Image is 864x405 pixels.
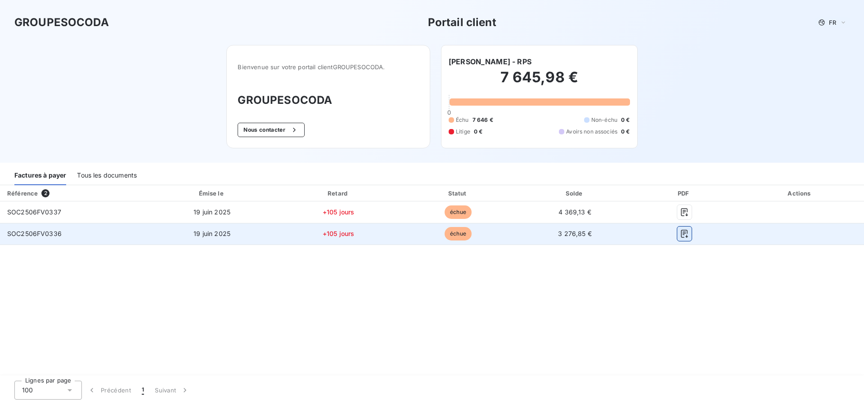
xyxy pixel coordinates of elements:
span: SOC2506FV0336 [7,230,62,237]
span: FR [829,19,836,26]
button: Suivant [149,381,195,400]
span: 0 € [621,128,630,136]
button: Précédent [82,381,136,400]
span: Échu [456,116,469,124]
span: 19 juin 2025 [193,230,230,237]
h3: Portail client [428,14,496,31]
div: Solde [519,189,630,198]
button: 1 [136,381,149,400]
span: Non-échu [591,116,617,124]
div: Statut [401,189,516,198]
span: 1 [142,386,144,395]
span: 4 369,13 € [558,208,591,216]
div: Émise le [148,189,276,198]
span: 0 € [474,128,482,136]
span: 0 € [621,116,630,124]
div: Référence [7,190,38,197]
span: 7 646 € [472,116,493,124]
div: Tous les documents [77,166,137,185]
div: Retard [280,189,397,198]
span: 19 juin 2025 [193,208,230,216]
h3: GROUPESOCODA [238,92,419,108]
div: PDF [634,189,734,198]
span: 3 276,85 € [558,230,592,237]
span: 0 [447,109,451,116]
h2: 7 645,98 € [449,68,630,95]
div: Actions [738,189,862,198]
div: Factures à payer [14,166,66,185]
h3: GROUPESOCODA [14,14,109,31]
span: 100 [22,386,33,395]
span: échue [445,205,472,219]
span: 2 [41,189,49,197]
span: +105 jours [323,230,355,237]
span: Avoirs non associés [566,128,617,136]
button: Nous contacter [238,123,304,137]
span: SOC2506FV0337 [7,208,61,216]
span: +105 jours [323,208,355,216]
span: Bienvenue sur votre portail client GROUPESOCODA . [238,63,419,71]
span: échue [445,227,472,240]
span: Litige [456,128,470,136]
h6: [PERSON_NAME] - RPS [449,56,531,67]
